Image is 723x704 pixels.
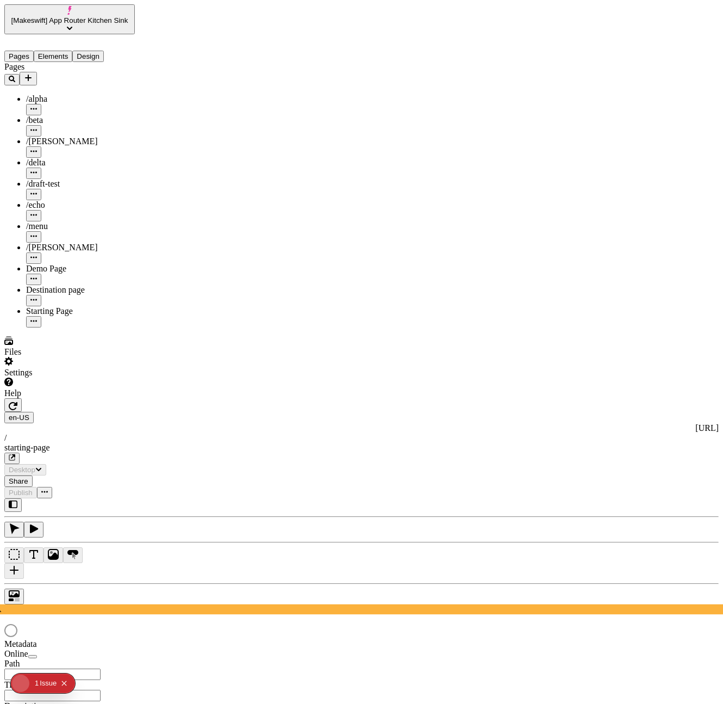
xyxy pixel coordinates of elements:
[4,659,20,668] span: Path
[26,137,135,146] div: /[PERSON_NAME]
[26,158,135,168] div: /delta
[4,51,34,62] button: Pages
[26,264,135,274] div: Demo Page
[4,443,719,453] div: starting-page
[26,285,135,295] div: Destination page
[26,94,135,104] div: /alpha
[4,388,135,398] div: Help
[4,9,159,18] p: Cookie Test Route
[4,464,46,475] button: Desktop
[4,62,135,72] div: Pages
[4,475,33,487] button: Share
[4,547,24,563] button: Box
[4,412,34,423] button: Open locale picker
[4,347,135,357] div: Files
[26,221,135,231] div: /menu
[4,639,135,649] div: Metadata
[26,179,135,189] div: /draft-test
[4,487,37,498] button: Publish
[63,547,83,563] button: Button
[24,547,43,563] button: Text
[26,115,135,125] div: /beta
[26,306,135,316] div: Starting Page
[4,368,135,378] div: Settings
[72,51,104,62] button: Design
[4,433,719,443] div: /
[26,200,135,210] div: /echo
[9,489,33,497] span: Publish
[20,72,37,85] button: Add new
[11,16,128,24] span: [Makeswift] App Router Kitchen Sink
[34,51,73,62] button: Elements
[26,243,135,252] div: /[PERSON_NAME]
[4,423,719,433] div: [URL]
[9,477,28,485] span: Share
[9,466,35,474] span: Desktop
[4,4,135,34] button: [Makeswift] App Router Kitchen Sink
[43,547,63,563] button: Image
[4,680,21,689] span: Title
[9,413,29,422] span: en-US
[4,649,28,658] span: Online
